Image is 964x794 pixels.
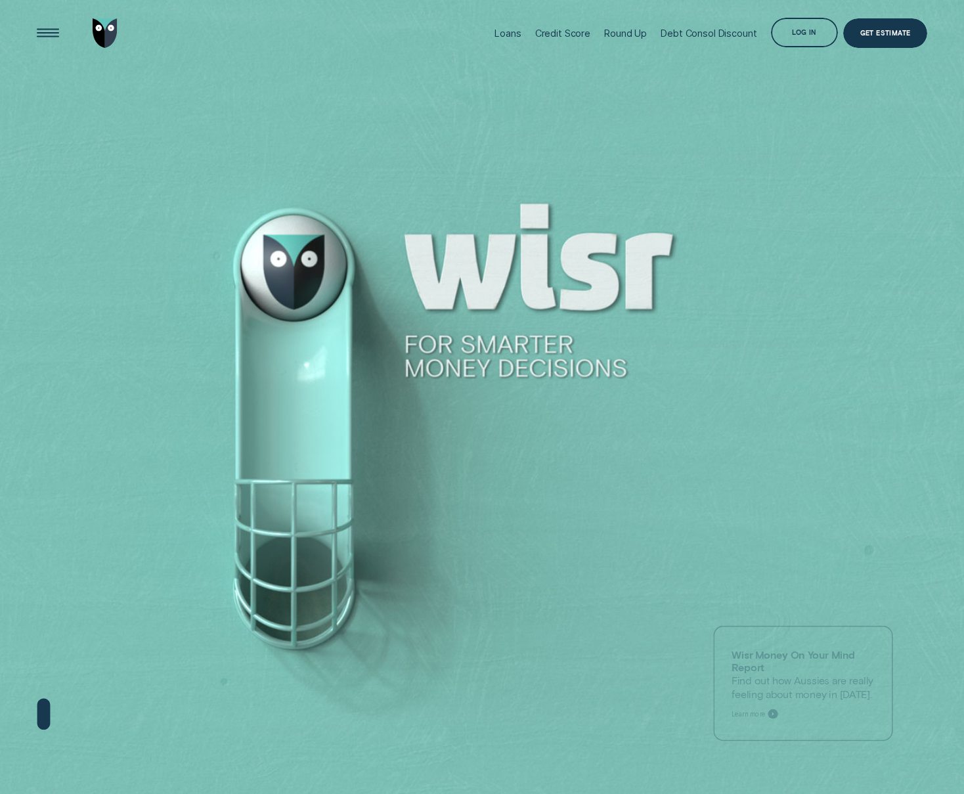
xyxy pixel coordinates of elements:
[494,28,521,39] div: Loans
[604,28,647,39] div: Round Up
[661,28,756,39] div: Debt Consol Discount
[33,18,63,49] button: Open Menu
[713,626,892,741] a: Wisr Money On Your Mind ReportFind out how Aussies are really feeling about money in [DATE].Learn...
[732,710,766,718] span: Learn more
[732,648,875,700] p: Find out how Aussies are really feeling about money in [DATE].
[535,28,590,39] div: Credit Score
[732,648,855,673] strong: Wisr Money On Your Mind Report
[771,18,838,48] button: Log in
[843,18,927,49] a: Get Estimate
[93,18,118,49] img: Wisr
